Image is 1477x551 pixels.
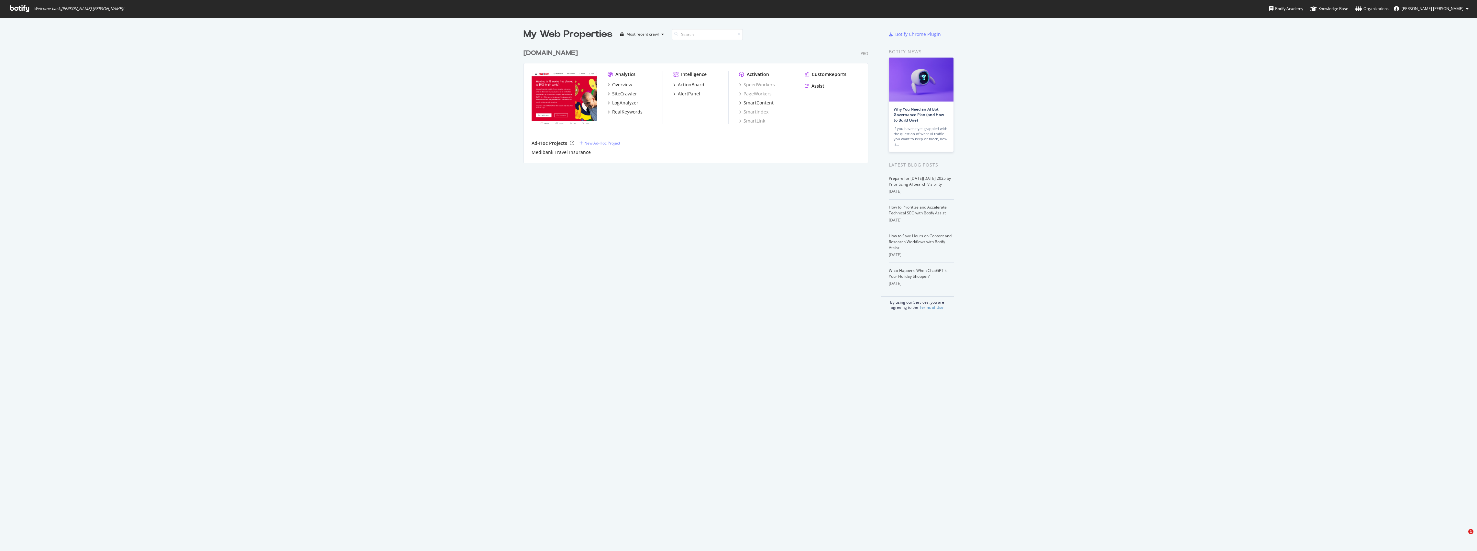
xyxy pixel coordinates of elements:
[615,71,635,78] div: Analytics
[612,100,638,106] div: LogAnalyzer
[524,49,580,58] a: [DOMAIN_NAME]
[889,176,951,187] a: Prepare for [DATE][DATE] 2025 by Prioritizing AI Search Visibility
[672,29,743,40] input: Search
[894,126,949,147] div: If you haven’t yet grappled with the question of what AI traffic you want to keep or block, now is…
[889,31,941,38] a: Botify Chrome Plugin
[805,83,824,89] a: Assist
[1455,529,1471,545] iframe: Intercom live chat
[608,91,637,97] a: SiteCrawler
[739,91,772,97] a: PageWorkers
[608,109,643,115] a: RealKeywords
[889,161,954,168] div: Latest Blog Posts
[673,91,700,97] a: AlertPanel
[919,305,943,310] a: Terms of Use
[1269,5,1303,12] div: Botify Academy
[889,58,953,102] img: Why You Need an AI Bot Governance Plan (and How to Build One)
[747,71,769,78] div: Activation
[34,6,124,11] span: Welcome back, [PERSON_NAME] [PERSON_NAME] !
[612,81,632,88] div: Overview
[1468,529,1473,534] span: 1
[673,81,704,88] a: ActionBoard
[618,29,667,39] button: Most recent crawl
[524,28,612,41] div: My Web Properties
[739,100,774,106] a: SmartContent
[1389,4,1474,14] button: [PERSON_NAME] [PERSON_NAME]
[584,140,620,146] div: New Ad-Hoc Project
[895,31,941,38] div: Botify Chrome Plugin
[1310,5,1348,12] div: Knowledge Base
[861,51,868,56] div: Pro
[812,71,846,78] div: CustomReports
[739,109,768,115] a: SmartIndex
[608,81,632,88] a: Overview
[579,140,620,146] a: New Ad-Hoc Project
[889,217,954,223] div: [DATE]
[608,100,638,106] a: LogAnalyzer
[681,71,707,78] div: Intelligence
[739,81,775,88] a: SpeedWorkers
[532,149,591,156] a: Medibank Travel Insurance
[744,100,774,106] div: SmartContent
[889,268,947,279] a: What Happens When ChatGPT Is Your Holiday Shopper?
[889,281,954,286] div: [DATE]
[811,83,824,89] div: Assist
[889,252,954,258] div: [DATE]
[805,71,846,78] a: CustomReports
[1402,6,1463,11] span: Ashleigh Mabilia
[889,48,954,55] div: Botify news
[889,233,952,250] a: How to Save Hours on Content and Research Workflows with Botify Assist
[739,118,765,124] a: SmartLink
[532,71,597,124] img: Medibank.com.au
[889,204,947,216] a: How to Prioritize and Accelerate Technical SEO with Botify Assist
[678,81,704,88] div: ActionBoard
[612,91,637,97] div: SiteCrawler
[1355,5,1389,12] div: Organizations
[894,106,944,123] a: Why You Need an AI Bot Governance Plan (and How to Build One)
[881,296,954,310] div: By using our Services, you are agreeing to the
[678,91,700,97] div: AlertPanel
[626,32,659,36] div: Most recent crawl
[532,140,567,146] div: Ad-Hoc Projects
[612,109,643,115] div: RealKeywords
[524,41,873,163] div: grid
[889,189,954,194] div: [DATE]
[524,49,578,58] div: [DOMAIN_NAME]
